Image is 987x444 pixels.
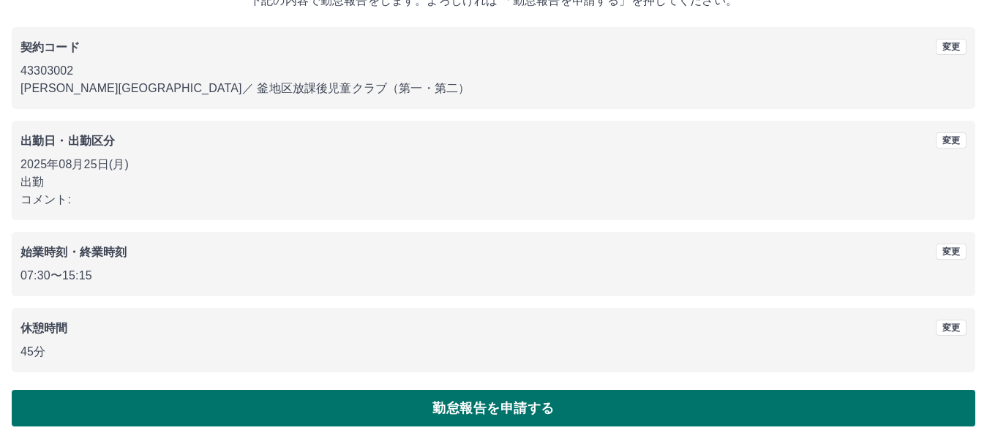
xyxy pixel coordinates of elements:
p: 出勤 [20,173,967,191]
b: 契約コード [20,41,80,53]
p: 2025年08月25日(月) [20,156,967,173]
p: 43303002 [20,62,967,80]
p: [PERSON_NAME][GEOGRAPHIC_DATA] ／ 釜地区放課後児童クラブ（第一・第二） [20,80,967,97]
p: 07:30 〜 15:15 [20,267,967,285]
button: 変更 [936,132,967,148]
button: 勤怠報告を申請する [12,390,975,426]
b: 出勤日・出勤区分 [20,135,115,147]
button: 変更 [936,320,967,336]
p: コメント: [20,191,967,208]
p: 45分 [20,343,967,361]
b: 始業時刻・終業時刻 [20,246,127,258]
button: 変更 [936,39,967,55]
button: 変更 [936,244,967,260]
b: 休憩時間 [20,322,68,334]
